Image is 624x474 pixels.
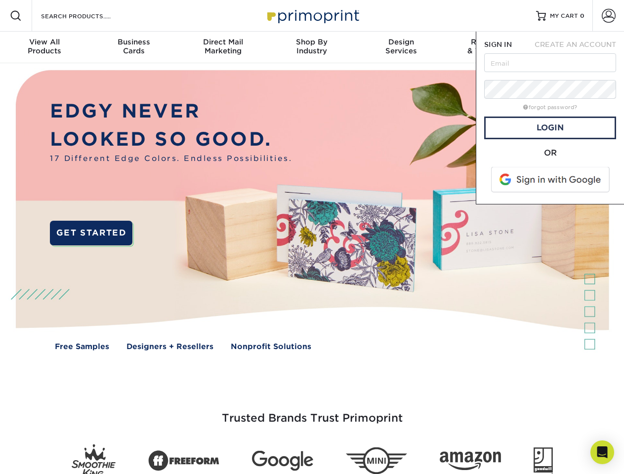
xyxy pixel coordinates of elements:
img: Primoprint [263,5,362,26]
input: SEARCH PRODUCTS..... [40,10,136,22]
p: EDGY NEVER [50,97,292,125]
a: Designers + Resellers [126,341,213,353]
a: Login [484,117,616,139]
a: Nonprofit Solutions [231,341,311,353]
span: SIGN IN [484,40,512,48]
span: MY CART [550,12,578,20]
span: Resources [446,38,535,46]
a: DesignServices [357,32,446,63]
span: CREATE AN ACCOUNT [535,40,616,48]
div: Open Intercom Messenger [590,440,614,464]
iframe: Google Customer Reviews [2,444,84,471]
img: Goodwill [534,447,553,474]
a: GET STARTED [50,221,132,245]
span: 17 Different Edge Colors. Endless Possibilities. [50,153,292,164]
input: Email [484,53,616,72]
img: Amazon [440,452,501,471]
span: Direct Mail [178,38,267,46]
div: OR [484,147,616,159]
a: Free Samples [55,341,109,353]
span: 0 [580,12,584,19]
img: Google [252,451,313,471]
span: Design [357,38,446,46]
a: forgot password? [523,104,577,111]
p: LOOKED SO GOOD. [50,125,292,154]
a: BusinessCards [89,32,178,63]
div: Industry [267,38,356,55]
span: Business [89,38,178,46]
span: Shop By [267,38,356,46]
div: Marketing [178,38,267,55]
div: Services [357,38,446,55]
div: & Templates [446,38,535,55]
h3: Trusted Brands Trust Primoprint [23,388,601,436]
div: Cards [89,38,178,55]
a: Resources& Templates [446,32,535,63]
a: Direct MailMarketing [178,32,267,63]
a: Shop ByIndustry [267,32,356,63]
